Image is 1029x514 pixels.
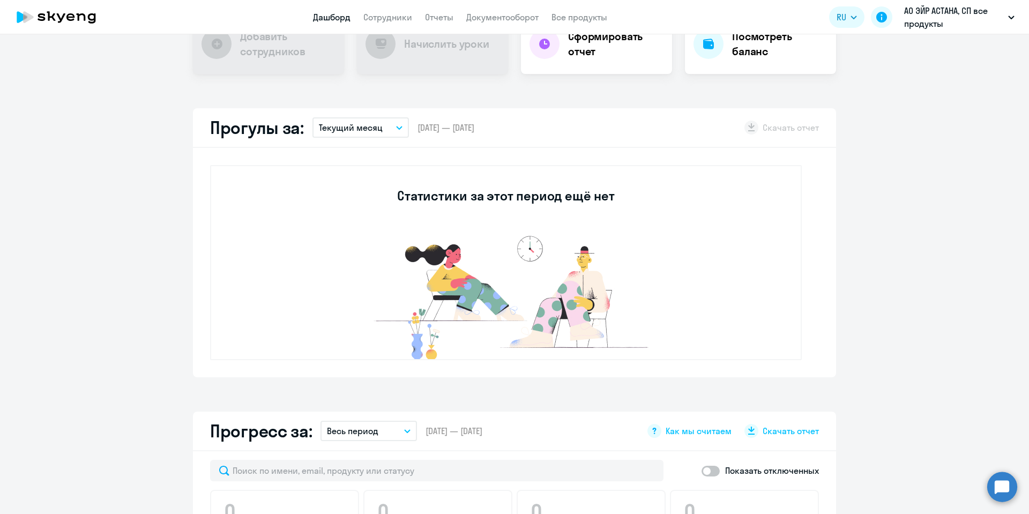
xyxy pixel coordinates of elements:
[210,117,304,138] h2: Прогулы за:
[899,4,1020,30] button: АО ЭЙР АСТАНА, СП все продукты
[397,187,614,204] h3: Статистики за этот период ещё нет
[319,121,383,134] p: Текущий месяц
[363,12,412,23] a: Сотрудники
[425,12,453,23] a: Отчеты
[210,420,312,442] h2: Прогресс за:
[345,230,667,359] img: no-data
[240,29,335,59] h4: Добавить сотрудников
[829,6,864,28] button: RU
[732,29,827,59] h4: Посмотреть баланс
[313,12,351,23] a: Дашборд
[725,464,819,477] p: Показать отключенных
[568,29,663,59] h4: Сформировать отчет
[763,425,819,437] span: Скачать отчет
[904,4,1004,30] p: АО ЭЙР АСТАНА, СП все продукты
[404,36,489,51] h4: Начислить уроки
[466,12,539,23] a: Документооборот
[320,421,417,441] button: Весь период
[417,122,474,133] span: [DATE] — [DATE]
[312,117,409,138] button: Текущий месяц
[210,460,663,481] input: Поиск по имени, email, продукту или статусу
[327,424,378,437] p: Весь период
[837,11,846,24] span: RU
[551,12,607,23] a: Все продукты
[426,425,482,437] span: [DATE] — [DATE]
[666,425,732,437] span: Как мы считаем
